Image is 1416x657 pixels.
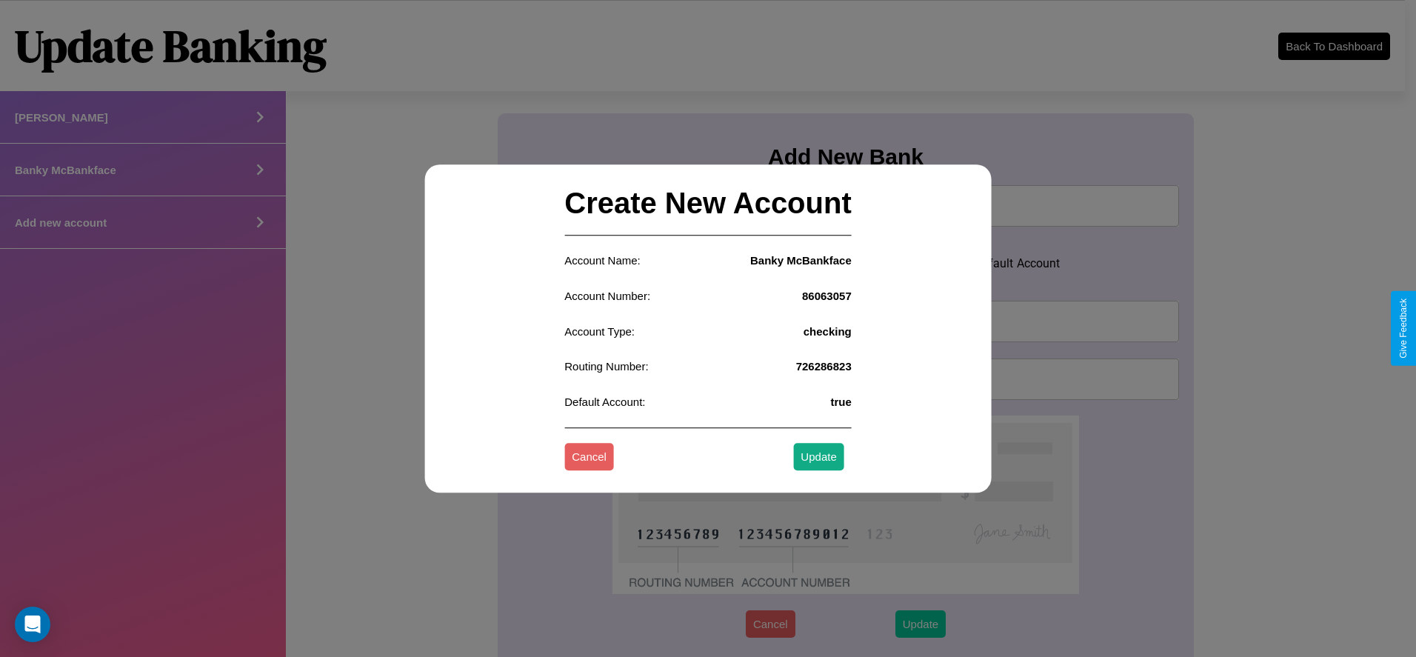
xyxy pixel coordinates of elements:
h4: 86063057 [802,290,852,302]
h4: true [830,396,851,408]
button: Update [793,443,844,470]
p: Account Name: [564,251,641,271]
button: Cancel [564,443,614,470]
h2: Create New Account [564,172,852,236]
p: Account Type: [564,321,635,341]
p: Routing Number: [564,357,648,377]
div: Give Feedback [1398,299,1409,358]
p: Account Number: [564,286,650,306]
h4: checking [804,325,852,338]
p: Default Account: [564,392,645,412]
div: Open Intercom Messenger [15,607,50,642]
h4: 726286823 [796,361,852,373]
h4: Banky McBankface [750,255,852,267]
